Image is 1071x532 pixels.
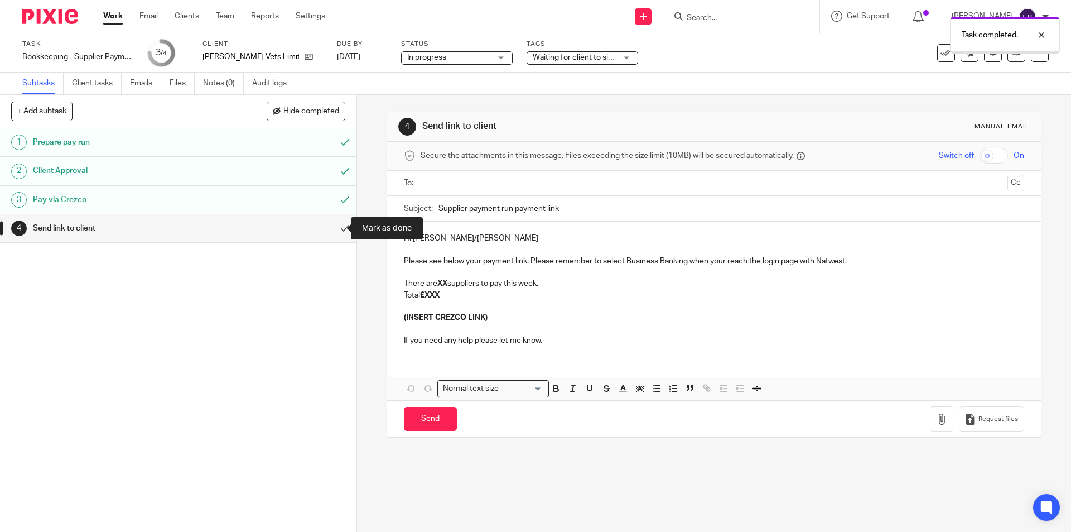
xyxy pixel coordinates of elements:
button: + Add subtask [11,102,73,121]
a: Files [170,73,195,94]
a: Settings [296,11,325,22]
span: Hide completed [283,107,339,116]
label: Tags [527,40,638,49]
span: Waiting for client to sign/approve [533,54,648,61]
button: Request files [959,406,1024,432]
span: Request files [978,415,1018,424]
div: Bookkeeping - Supplier Payments - [PERSON_NAME] Vets Limited [22,51,134,63]
button: Hide completed [267,102,345,121]
span: Secure the attachments in this message. Files exceeding the size limit (10MB) will be secured aut... [421,150,794,161]
a: Emails [130,73,161,94]
label: Due by [337,40,387,49]
a: Reports [251,11,279,22]
a: Audit logs [252,73,295,94]
div: Bookkeeping - Supplier Payments - Bowland Vets Limited [22,51,134,63]
div: 4 [398,118,416,136]
h1: Pay via Crezco [33,191,226,208]
h1: Send link to client [33,220,226,237]
div: 1 [11,135,27,150]
strong: (INSERT CREZCO LINK) [404,314,488,322]
a: Subtasks [22,73,64,94]
label: To: [404,178,416,189]
div: 3 [156,46,167,59]
strong: XX [437,280,447,287]
div: 2 [11,164,27,179]
p: Total [404,290,1024,301]
label: Client [202,40,323,49]
a: Notes (0) [203,73,244,94]
p: [PERSON_NAME] Vets Limited [202,51,299,63]
h1: Prepare pay run [33,134,226,151]
a: Team [216,11,234,22]
p: Hi [PERSON_NAME]/[PERSON_NAME] [404,233,1024,244]
div: Manual email [974,122,1030,131]
a: Email [139,11,158,22]
small: /4 [161,50,167,56]
a: Client tasks [72,73,122,94]
label: Task [22,40,134,49]
a: Clients [175,11,199,22]
button: Cc [1007,175,1024,191]
span: Normal text size [440,383,501,395]
div: 4 [11,221,27,236]
span: Switch off [939,150,974,161]
p: If you need any help please let me know. [404,335,1024,346]
span: In progress [407,54,446,61]
p: There are suppliers to pay this week. [404,278,1024,289]
img: Pixie [22,9,78,24]
input: Send [404,407,457,431]
p: Please see below your payment link. Please remember to select Business Banking when your reach th... [404,256,1024,267]
div: 3 [11,192,27,208]
a: Work [103,11,123,22]
strong: £XXX [420,291,440,299]
label: Subject: [404,203,433,214]
label: Status [401,40,513,49]
h1: Send link to client [422,121,738,132]
h1: Client Approval [33,162,226,179]
input: Search for option [502,383,542,395]
div: Search for option [437,380,549,397]
span: [DATE] [337,53,360,61]
p: Task completed. [962,30,1018,41]
img: svg%3E [1019,8,1036,26]
span: On [1014,150,1024,161]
